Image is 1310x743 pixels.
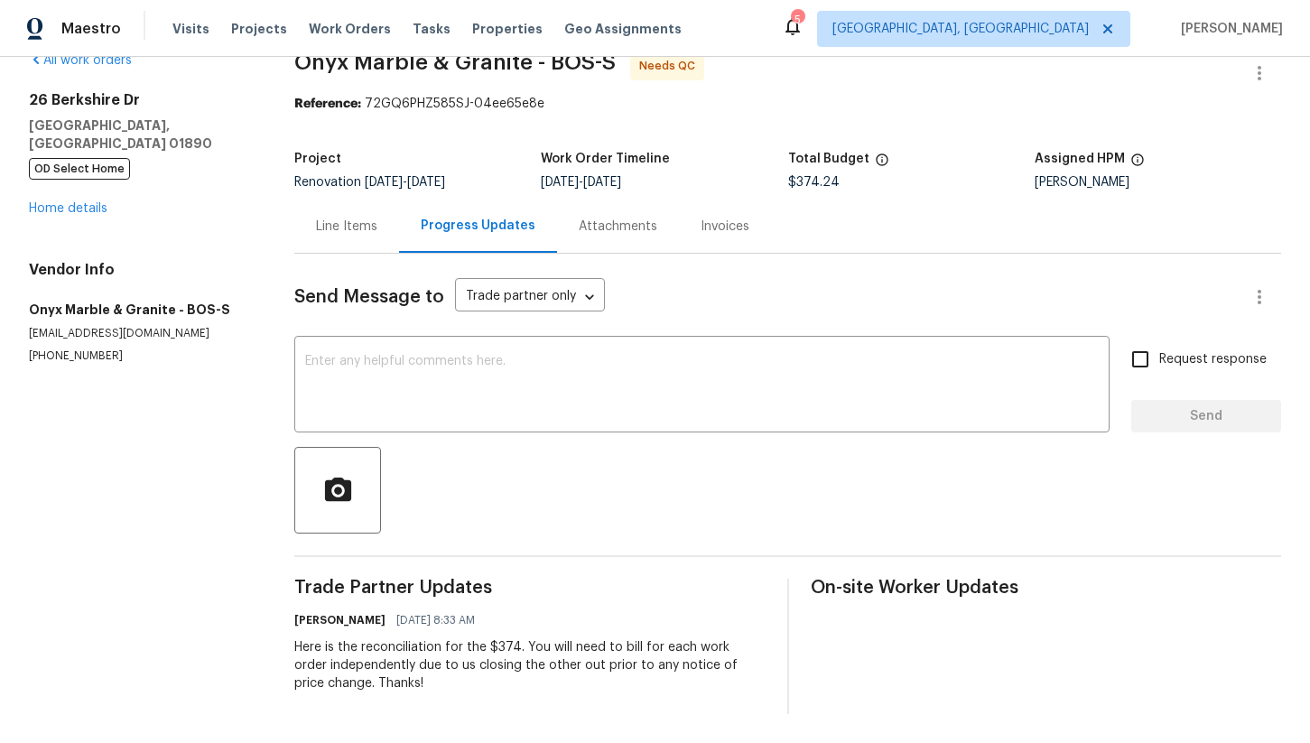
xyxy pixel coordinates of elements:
span: Needs QC [639,57,702,75]
div: Here is the reconciliation for the $374. You will need to bill for each work order independently ... [294,638,766,692]
span: - [541,176,621,189]
div: Attachments [579,218,657,236]
a: All work orders [29,54,132,67]
span: [GEOGRAPHIC_DATA], [GEOGRAPHIC_DATA] [832,20,1089,38]
span: [DATE] [407,176,445,189]
a: Home details [29,202,107,215]
span: Onyx Marble & Granite - BOS-S [294,51,616,73]
span: [DATE] [583,176,621,189]
h4: Vendor Info [29,261,251,279]
p: [PHONE_NUMBER] [29,348,251,364]
span: The total cost of line items that have been proposed by Opendoor. This sum includes line items th... [875,153,889,176]
h5: Total Budget [788,153,869,165]
h6: [PERSON_NAME] [294,611,386,629]
div: [PERSON_NAME] [1035,176,1281,189]
span: - [365,176,445,189]
h5: Assigned HPM [1035,153,1125,165]
div: Line Items [316,218,377,236]
h5: Project [294,153,341,165]
h5: [GEOGRAPHIC_DATA], [GEOGRAPHIC_DATA] 01890 [29,116,251,153]
h5: Work Order Timeline [541,153,670,165]
div: 5 [791,11,804,29]
span: Geo Assignments [564,20,682,38]
span: Tasks [413,23,451,35]
span: [DATE] [541,176,579,189]
span: Visits [172,20,209,38]
span: On-site Worker Updates [811,579,1282,597]
h2: 26 Berkshire Dr [29,91,251,109]
span: Maestro [61,20,121,38]
span: [PERSON_NAME] [1174,20,1283,38]
span: Request response [1159,350,1267,369]
p: [EMAIL_ADDRESS][DOMAIN_NAME] [29,326,251,341]
span: [DATE] 8:33 AM [396,611,475,629]
span: Send Message to [294,288,444,306]
span: OD Select Home [29,158,130,180]
span: Work Orders [309,20,391,38]
span: The hpm assigned to this work order. [1130,153,1145,176]
b: Reference: [294,98,361,110]
span: Trade Partner Updates [294,579,766,597]
span: [DATE] [365,176,403,189]
span: Renovation [294,176,445,189]
span: Projects [231,20,287,38]
div: 72GQ6PHZ585SJ-04ee65e8e [294,95,1281,113]
div: Progress Updates [421,217,535,235]
div: Invoices [701,218,749,236]
span: $374.24 [788,176,840,189]
span: Properties [472,20,543,38]
h5: Onyx Marble & Granite - BOS-S [29,301,251,319]
div: Trade partner only [455,283,605,312]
